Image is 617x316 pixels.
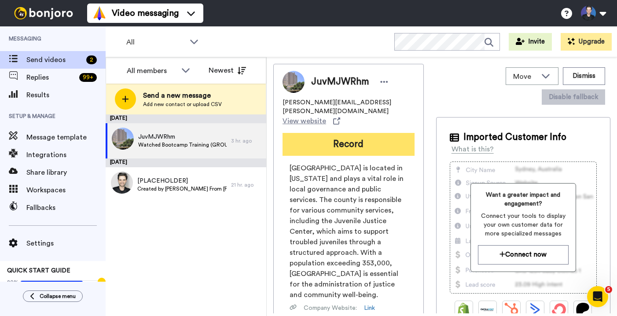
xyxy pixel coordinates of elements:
span: JuvMJWRhm [311,75,369,88]
span: Add new contact or upload CSV [143,101,222,108]
button: Upgrade [561,33,612,51]
span: 80% [7,279,18,286]
button: Disable fallback [542,89,605,105]
span: Move [513,71,537,82]
button: Invite [509,33,552,51]
span: QUICK START GUIDE [7,268,70,274]
span: Want a greater impact and engagement? [478,191,569,208]
img: bj-logo-header-white.svg [11,7,77,19]
img: c4195805-b86b-4378-8c00-30b5b1733fc8.jpg [112,128,134,150]
span: [PERSON_NAME][EMAIL_ADDRESS][PERSON_NAME][DOMAIN_NAME] [283,98,415,116]
span: All [126,37,185,48]
button: Connect now [478,245,569,264]
div: 21 hr. ago [231,181,262,188]
span: Created by [PERSON_NAME] From [PERSON_NAME][GEOGRAPHIC_DATA] [137,185,227,192]
span: [GEOGRAPHIC_DATA] is located in [US_STATE] and plays a vital role in local governance and public ... [290,163,408,300]
span: Replies [26,72,76,83]
div: [DATE] [106,158,266,167]
span: Results [26,90,106,100]
div: What is this? [452,144,494,154]
div: 2 [86,55,97,64]
img: vm-color.svg [92,6,107,20]
span: 5 [605,286,612,293]
span: Message template [26,132,106,143]
button: Collapse menu [23,290,83,302]
button: Record [283,133,415,156]
span: Settings [26,238,106,249]
span: Video messaging [112,7,179,19]
span: Watched Bootcamp Training (GROUP B) [138,141,227,148]
div: 3 hr. ago [231,137,262,144]
span: Send videos [26,55,83,65]
span: Send a new message [143,90,222,101]
iframe: Intercom live chat [587,286,608,307]
span: Share library [26,167,106,178]
div: 99 + [79,73,97,82]
span: JuvMJWRhm [138,132,227,141]
a: Link [364,304,375,312]
div: All members [127,66,177,76]
button: Dismiss [563,67,605,85]
a: View website [283,116,340,126]
button: Newest [202,62,253,79]
span: Company Website : [304,304,357,312]
span: Integrations [26,150,106,160]
span: Fallbacks [26,202,106,213]
div: [DATE] [106,114,266,123]
div: Tooltip anchor [98,278,106,286]
span: Imported Customer Info [463,131,566,144]
span: Connect your tools to display your own customer data for more specialized messages [478,212,569,238]
span: [PLACEHOLDER] [137,176,227,185]
img: 6e068e8c-427a-4d8a-b15f-36e1abfcd730 [111,172,133,194]
span: View website [283,116,326,126]
span: Workspaces [26,185,106,195]
img: Image of JuvMJWRhm [283,71,305,93]
span: Collapse menu [40,293,76,300]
